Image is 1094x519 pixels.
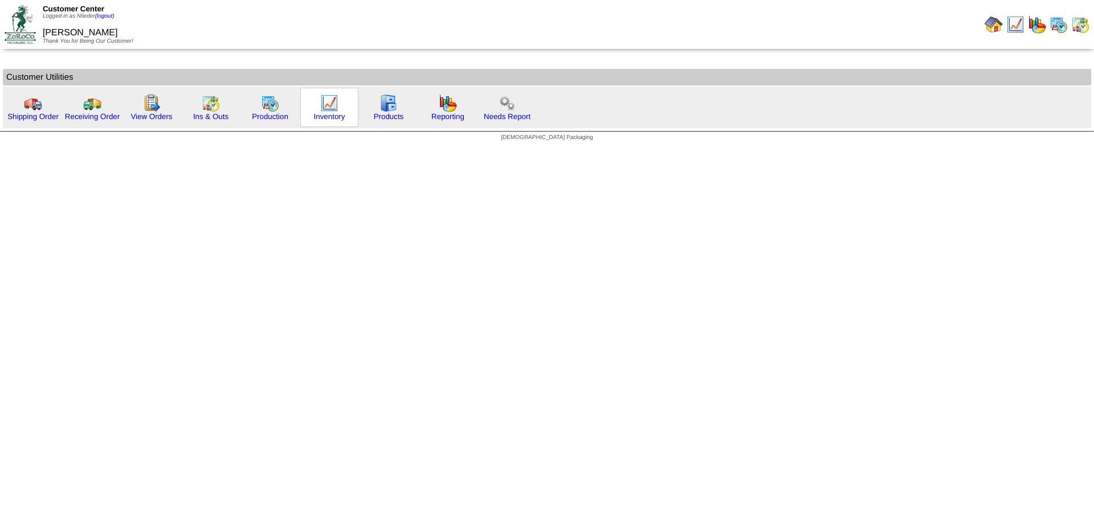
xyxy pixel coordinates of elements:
[1071,15,1089,34] img: calendarinout.gif
[24,94,42,112] img: truck.gif
[43,38,133,44] span: Thank You for Being Our Customer!
[320,94,338,112] img: line_graph.gif
[374,112,404,121] a: Products
[261,94,279,112] img: calendarprod.gif
[501,134,593,141] span: [DEMOGRAPHIC_DATA] Packaging
[985,15,1003,34] img: home.gif
[379,94,398,112] img: cabinet.gif
[252,112,288,121] a: Production
[43,13,115,19] span: Logged in as Nlieder
[202,94,220,112] img: calendarinout.gif
[7,112,59,121] a: Shipping Order
[431,112,464,121] a: Reporting
[43,5,104,13] span: Customer Center
[65,112,120,121] a: Receiving Order
[142,94,161,112] img: workorder.gif
[3,69,1091,85] td: Customer Utilities
[1028,15,1046,34] img: graph.gif
[314,112,345,121] a: Inventory
[43,28,118,38] span: [PERSON_NAME]
[1006,15,1024,34] img: line_graph.gif
[193,112,228,121] a: Ins & Outs
[95,13,115,19] a: (logout)
[439,94,457,112] img: graph.gif
[1050,15,1068,34] img: calendarprod.gif
[484,112,530,121] a: Needs Report
[83,94,101,112] img: truck2.gif
[5,5,36,43] img: ZoRoCo_Logo(Green%26Foil)%20jpg.webp
[130,112,172,121] a: View Orders
[498,94,516,112] img: workflow.png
